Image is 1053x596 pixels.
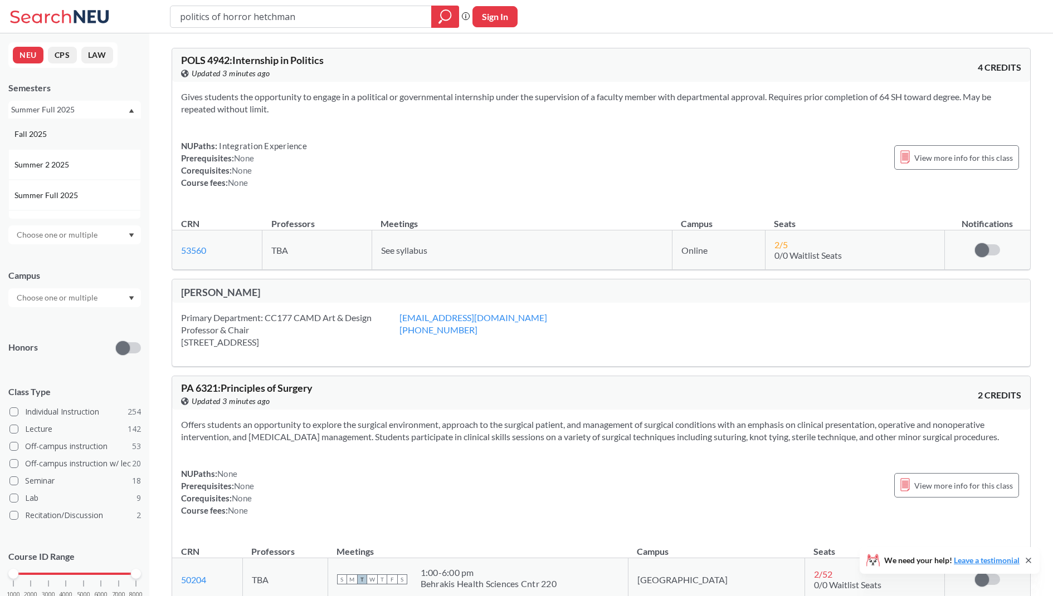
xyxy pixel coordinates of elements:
[399,312,547,323] a: [EMAIL_ADDRESS][DOMAIN_NAME]
[129,109,134,113] svg: Dropdown arrow
[192,395,270,407] span: Updated 3 minutes ago
[181,574,206,585] a: 50204
[136,509,141,521] span: 2
[217,469,237,479] span: None
[234,153,254,163] span: None
[814,569,832,579] span: 2 / 52
[11,291,105,304] input: Choose one or multiple
[13,47,43,63] button: NEU
[48,47,77,63] button: CPS
[377,574,387,584] span: T
[805,534,944,558] th: Seats
[128,406,141,418] span: 254
[431,6,459,28] div: magnifying glass
[357,574,367,584] span: T
[14,159,71,171] span: Summer 2 2025
[628,534,805,558] th: Campus
[181,218,199,230] div: CRN
[978,389,1021,401] span: 2 CREDITS
[192,67,270,80] span: Updated 3 minutes ago
[814,579,881,590] span: 0/0 Waitlist Seats
[181,382,313,394] span: PA 6321 : Principles of Surgery
[217,141,307,151] span: Integration Experience
[337,574,347,584] span: S
[9,456,141,471] label: Off-campus instruction w/ lec
[438,9,452,24] svg: magnifying glass
[14,189,80,201] span: Summer Full 2025
[381,245,427,255] span: See syllabus
[9,491,141,505] label: Lab
[8,386,141,398] span: Class Type
[944,534,1030,558] th: Notifications
[367,574,377,584] span: W
[774,250,842,260] span: 0/0 Waitlist Seats
[81,47,113,63] button: LAW
[9,508,141,523] label: Recitation/Discussion
[11,104,128,116] div: Summer Full 2025
[347,574,357,584] span: M
[232,493,252,503] span: None
[954,555,1020,565] a: Leave a testimonial
[179,7,423,26] input: Class, professor, course number, "phrase"
[132,475,141,487] span: 18
[328,534,628,558] th: Meetings
[8,225,141,244] div: Dropdown arrow
[8,341,38,354] p: Honors
[136,492,141,504] span: 9
[884,556,1020,564] span: We need your help!
[472,6,518,27] button: Sign In
[914,479,1013,492] span: View more info for this class
[181,467,254,516] div: NUPaths: Prerequisites: Corequisites: Course fees:
[11,228,105,242] input: Choose one or multiple
[978,61,1021,73] span: 4 CREDITS
[132,457,141,470] span: 20
[181,245,206,255] a: 53560
[672,206,765,230] th: Campus
[181,54,324,66] span: POLS 4942 : Internship in Politics
[765,206,944,230] th: Seats
[421,578,557,589] div: Behrakis Health Sciences Cntr 220
[262,230,372,270] td: TBA
[8,550,141,563] p: Course ID Range
[8,101,141,119] div: Summer Full 2025Dropdown arrowFall 2025Summer 2 2025Summer Full 2025Summer 1 2025Spring 2025Fall ...
[181,140,307,189] div: NUPaths: Prerequisites: Corequisites: Course fees:
[672,230,765,270] td: Online
[181,312,399,348] div: Primary Department: CC177 CAMD Art & Design Professor & Chair [STREET_ADDRESS]
[262,206,372,230] th: Professors
[228,178,248,188] span: None
[9,422,141,436] label: Lecture
[372,206,672,230] th: Meetings
[181,418,1021,443] section: Offers students an opportunity to explore the surgical environment, approach to the surgical pati...
[234,481,254,491] span: None
[8,269,141,282] div: Campus
[181,91,1021,115] section: Gives students the opportunity to engage in a political or governmental internship under the supe...
[421,567,557,578] div: 1:00 - 6:00 pm
[242,534,328,558] th: Professors
[397,574,407,584] span: S
[9,439,141,454] label: Off-campus instruction
[914,151,1013,165] span: View more info for this class
[14,128,49,140] span: Fall 2025
[128,423,141,435] span: 142
[399,324,477,335] a: [PHONE_NUMBER]
[132,440,141,452] span: 53
[232,165,252,175] span: None
[9,474,141,488] label: Seminar
[129,296,134,301] svg: Dropdown arrow
[774,239,788,250] span: 2 / 5
[8,82,141,94] div: Semesters
[181,545,199,558] div: CRN
[944,206,1030,230] th: Notifications
[8,288,141,307] div: Dropdown arrow
[9,405,141,419] label: Individual Instruction
[228,505,248,515] span: None
[387,574,397,584] span: F
[129,233,134,238] svg: Dropdown arrow
[181,286,601,298] div: [PERSON_NAME]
